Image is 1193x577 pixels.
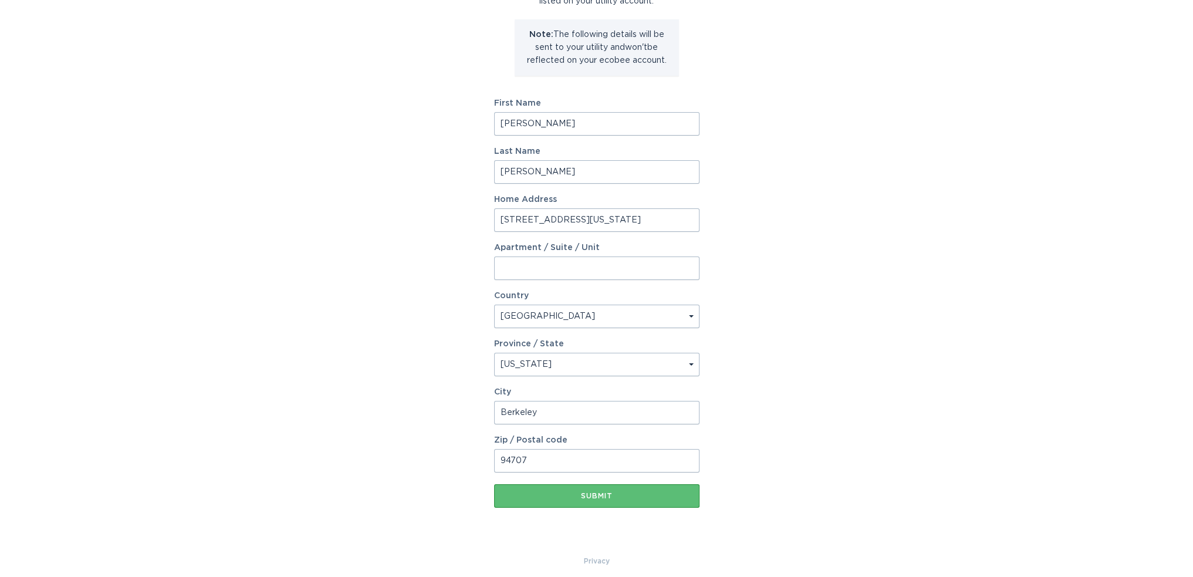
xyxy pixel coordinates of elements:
label: Apartment / Suite / Unit [494,244,699,252]
button: Submit [494,484,699,508]
div: Submit [500,492,694,500]
label: Last Name [494,147,699,156]
label: Home Address [494,195,699,204]
label: Province / State [494,340,564,348]
strong: Note: [529,31,553,39]
p: The following details will be sent to your utility and won't be reflected on your ecobee account. [523,28,670,67]
a: Privacy Policy & Terms of Use [584,555,610,568]
label: First Name [494,99,699,107]
label: City [494,388,699,396]
label: Zip / Postal code [494,436,699,444]
label: Country [494,292,529,300]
